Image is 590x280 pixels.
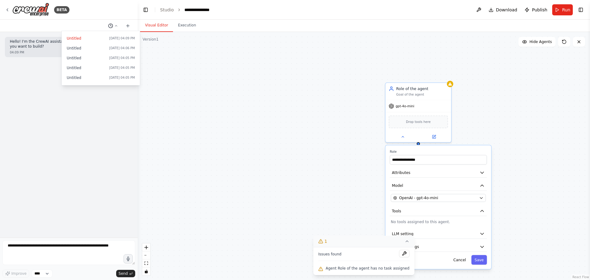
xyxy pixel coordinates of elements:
[109,65,135,70] span: [DATE] 04:05 PM
[391,219,486,224] p: No tools assigned to this agent.
[67,75,107,80] span: Untitled
[390,229,487,239] button: LLM setting
[385,82,452,143] div: Role of the agentGoal of the agentgpt-4o-miniDrop tools hereRoleAttributesModelOpenAI - gpt-4o-mi...
[67,36,107,41] span: Untitled
[399,195,438,200] span: OpenAI - gpt-4o-mini
[67,56,107,61] span: Untitled
[518,37,556,47] button: Hide Agents
[142,259,150,267] button: fit view
[142,251,150,259] button: zoom out
[471,255,487,265] button: Save
[496,7,517,13] span: Download
[142,267,150,275] button: toggle interactivity
[392,208,401,214] span: Tools
[390,181,487,191] button: Model
[552,4,573,15] button: Run
[160,7,215,13] nav: breadcrumb
[109,36,135,41] span: [DATE] 04:09 PM
[140,19,173,32] button: Visual Editor
[390,242,487,252] button: Agent settings
[391,194,486,202] button: OpenAI - gpt-4o-mini
[160,7,174,12] a: Studio
[392,244,419,249] span: Agent settings
[64,43,137,53] button: Untitled[DATE] 04:06 PM
[572,275,589,279] a: React Flow attribution
[532,7,547,13] span: Publish
[109,56,135,61] span: [DATE] 04:05 PM
[109,46,135,51] span: [DATE] 04:06 PM
[67,65,107,70] span: Untitled
[324,238,327,244] span: 1
[390,168,487,178] button: Attributes
[392,170,410,175] span: Attributes
[173,19,201,32] button: Execution
[64,73,137,83] button: Untitled[DATE] 04:05 PM
[64,34,137,43] button: Untitled[DATE] 04:09 PM
[390,206,487,216] button: Tools
[522,4,550,15] button: Publish
[419,134,449,140] button: Open in side panel
[313,236,415,247] button: 1
[392,183,403,188] span: Model
[396,86,448,91] div: Role of the agent
[486,4,520,15] button: Download
[143,37,159,42] div: Version 1
[64,63,137,73] button: Untitled[DATE] 04:05 PM
[562,7,570,13] span: Run
[406,119,431,124] span: Drop tools here
[395,104,414,108] span: gpt-4o-mini
[576,6,585,14] button: Show right sidebar
[142,243,150,275] div: React Flow controls
[529,39,552,44] span: Hide Agents
[392,231,413,236] span: LLM setting
[450,255,469,265] button: Cancel
[67,46,107,51] span: Untitled
[109,75,135,80] span: [DATE] 04:05 PM
[396,93,448,97] div: Goal of the agent
[318,252,342,257] span: Issues found
[326,266,410,271] span: Agent Role of the agent has no task assigned
[141,6,150,14] button: Hide left sidebar
[390,150,487,154] label: Role
[142,243,150,251] button: zoom in
[64,53,137,63] button: Untitled[DATE] 04:05 PM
